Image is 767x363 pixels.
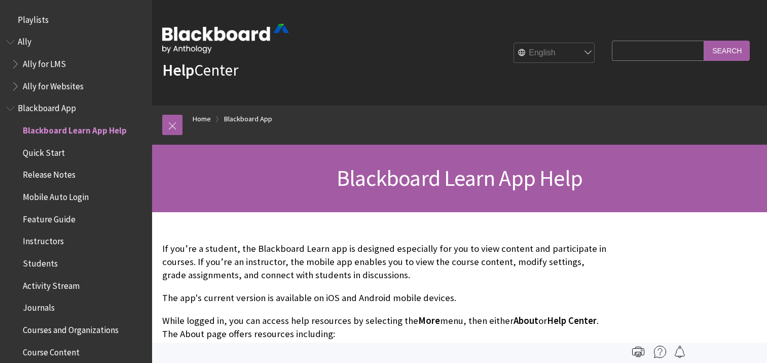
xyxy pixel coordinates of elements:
span: Release Notes [23,167,76,180]
span: Blackboard Learn App Help [23,122,127,136]
span: Courses and Organizations [23,321,119,335]
a: Home [193,113,211,125]
span: Ally [18,34,31,47]
span: Quick Start [23,144,65,158]
nav: Book outline for Anthology Ally Help [6,34,146,95]
img: Blackboard by Anthology [162,24,289,53]
span: Ally for Websites [23,78,84,91]
span: About [514,315,538,326]
span: Journals [23,300,55,313]
nav: Book outline for Playlists [6,11,146,28]
span: Help Center [547,315,597,326]
span: Mobile Auto Login [23,188,89,202]
span: Course Content [23,344,80,357]
input: Search [704,41,750,60]
span: Blackboard App [18,100,76,114]
p: If you’re a student, the Blackboard Learn app is designed especially for you to view content and ... [162,242,607,282]
span: Ally for LMS [23,55,66,69]
p: The app's current version is available on iOS and Android mobile devices. [162,291,607,305]
img: More help [654,346,666,358]
span: More [418,315,440,326]
span: Playlists [18,11,49,25]
span: Students [23,255,58,269]
span: Blackboard Learn App Help [337,164,582,192]
p: While logged in, you can access help resources by selecting the menu, then either or . The About ... [162,314,607,341]
select: Site Language Selector [514,43,595,63]
a: Blackboard App [224,113,272,125]
a: HelpCenter [162,60,238,80]
strong: Help [162,60,194,80]
span: Instructors [23,233,64,247]
span: Activity Stream [23,277,80,291]
img: Follow this page [674,346,686,358]
span: Feature Guide [23,211,76,224]
img: Print [632,346,644,358]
